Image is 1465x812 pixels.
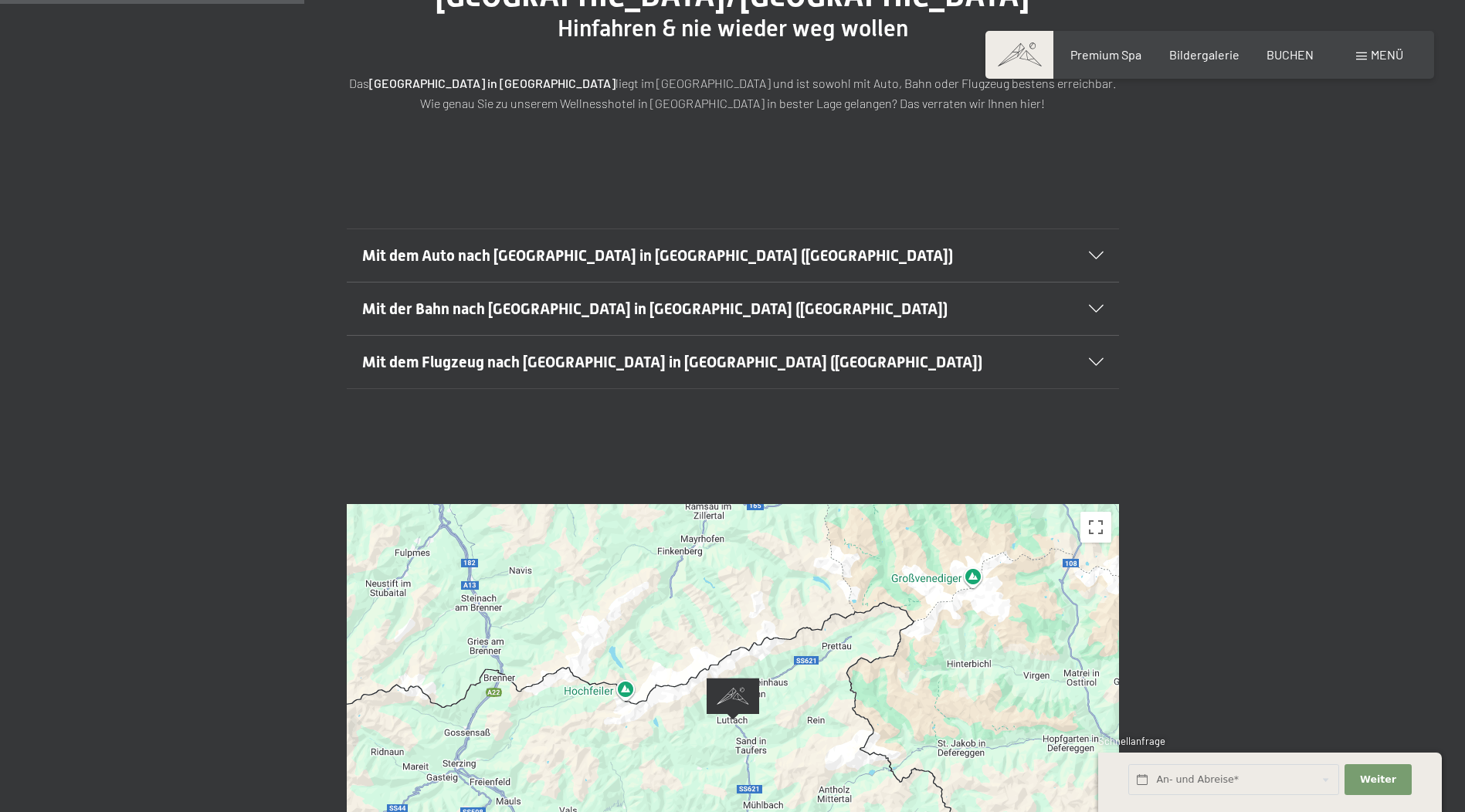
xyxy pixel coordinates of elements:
[1345,764,1411,796] button: Weiter
[1371,47,1403,62] span: Menü
[1070,47,1141,62] a: Premium Spa
[558,15,908,42] span: Hinfahren & nie wieder weg wollen
[700,672,765,726] div: Alpine Luxury SPA Resort SCHWARZENSTEIN
[362,353,982,371] span: Mit dem Flugzeug nach [GEOGRAPHIC_DATA] in [GEOGRAPHIC_DATA] ([GEOGRAPHIC_DATA])
[362,246,953,265] span: Mit dem Auto nach [GEOGRAPHIC_DATA] in [GEOGRAPHIC_DATA] ([GEOGRAPHIC_DATA])
[369,76,616,90] strong: [GEOGRAPHIC_DATA] in [GEOGRAPHIC_DATA]
[1098,735,1165,747] span: Schnellanfrage
[347,73,1119,113] p: Das liegt im [GEOGRAPHIC_DATA] und ist sowohl mit Auto, Bahn oder Flugzeug bestens erreichbar. Wi...
[1360,773,1396,787] span: Weiter
[1169,47,1239,62] a: Bildergalerie
[362,299,948,318] span: Mit der Bahn nach [GEOGRAPHIC_DATA] in [GEOGRAPHIC_DATA] ([GEOGRAPHIC_DATA])
[1267,47,1314,62] a: BUCHEN
[1080,512,1111,543] button: Vollbildansicht ein/aus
